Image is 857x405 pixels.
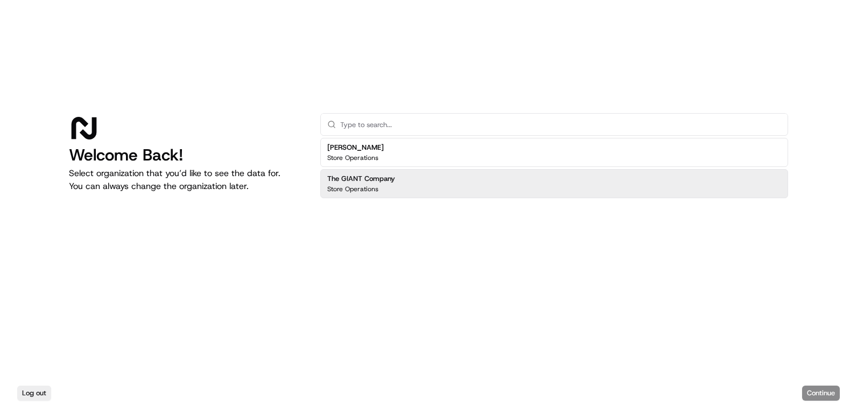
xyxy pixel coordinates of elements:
[327,185,378,193] p: Store Operations
[340,114,781,135] input: Type to search...
[69,145,303,165] h1: Welcome Back!
[17,386,51,401] button: Log out
[320,136,788,200] div: Suggestions
[327,174,395,184] h2: The GIANT Company
[327,143,384,152] h2: [PERSON_NAME]
[327,153,378,162] p: Store Operations
[69,167,303,193] p: Select organization that you’d like to see the data for. You can always change the organization l...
